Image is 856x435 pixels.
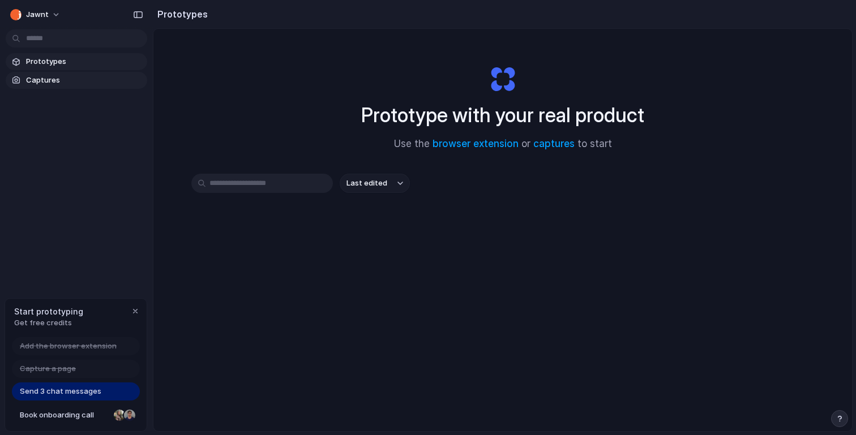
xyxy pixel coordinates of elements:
a: browser extension [433,138,519,149]
span: Use the or to start [394,137,612,152]
span: Get free credits [14,317,83,329]
span: Send 3 chat messages [20,386,101,397]
a: Prototypes [6,53,147,70]
span: Start prototyping [14,305,83,317]
span: Captures [26,75,143,86]
span: Jawnt [26,9,49,20]
h1: Prototype with your real product [361,100,644,130]
button: Jawnt [6,6,66,24]
div: Christian Iacullo [123,408,136,422]
span: Add the browser extension [20,341,117,352]
a: Book onboarding call [12,406,140,424]
span: Prototypes [26,56,143,67]
span: Book onboarding call [20,410,109,421]
h2: Prototypes [153,7,208,21]
span: Last edited [346,178,387,189]
a: captures [533,138,575,149]
button: Last edited [340,174,410,193]
span: Capture a page [20,363,76,374]
div: Nicole Kubica [113,408,126,422]
a: Captures [6,72,147,89]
